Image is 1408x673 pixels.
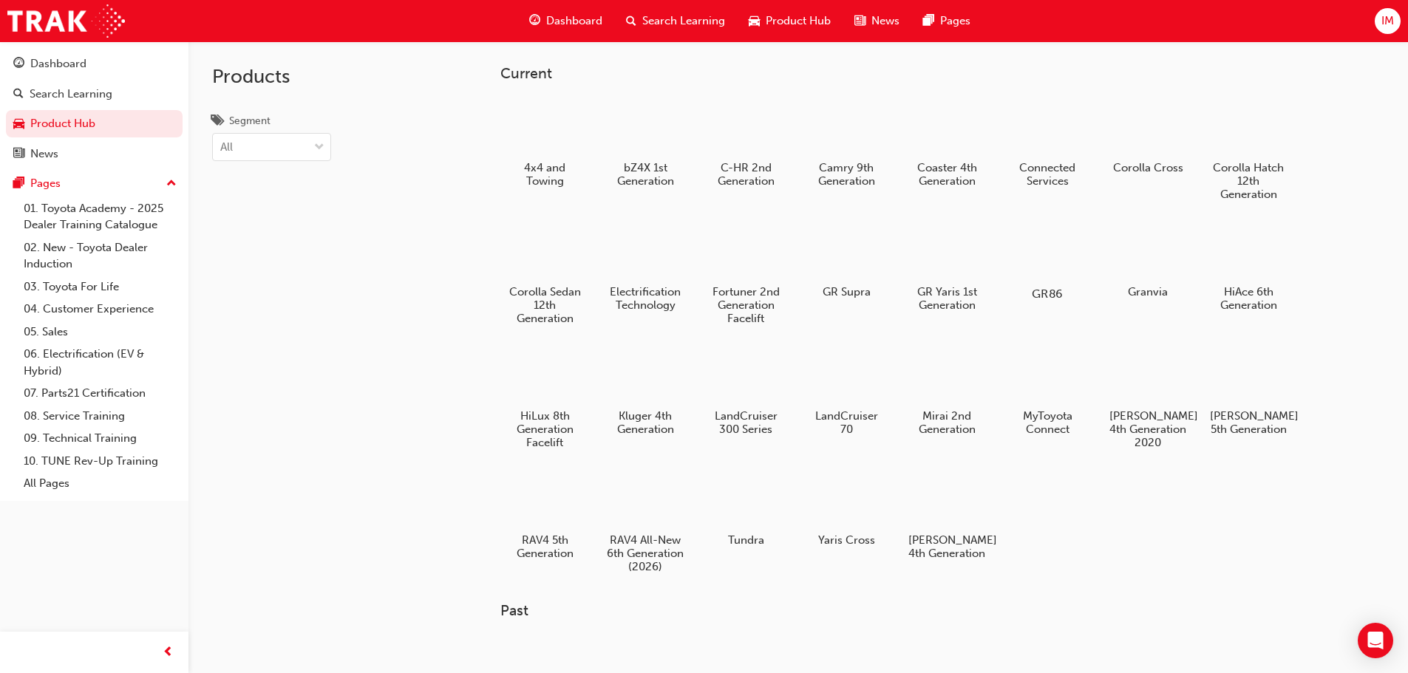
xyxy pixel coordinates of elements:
[500,602,1340,619] h3: Past
[30,55,86,72] div: Dashboard
[13,58,24,71] span: guage-icon
[30,175,61,192] div: Pages
[701,94,790,193] a: C-HR 2nd Generation
[18,197,183,236] a: 01. Toyota Academy - 2025 Dealer Training Catalogue
[13,177,24,191] span: pages-icon
[314,138,324,157] span: down-icon
[13,148,24,161] span: news-icon
[908,161,986,188] h5: Coaster 4th Generation
[607,533,684,573] h5: RAV4 All-New 6th Generation (2026)
[163,643,174,662] span: prev-icon
[18,472,183,495] a: All Pages
[6,140,183,168] a: News
[923,12,934,30] span: pages-icon
[601,466,690,578] a: RAV4 All-New 6th Generation (2026)
[614,6,737,36] a: search-iconSearch Learning
[18,427,183,450] a: 09. Technical Training
[902,94,991,193] a: Coaster 4th Generation
[802,218,891,304] a: GR Supra
[1003,342,1092,441] a: MyToyota Connect
[18,321,183,344] a: 05. Sales
[529,12,540,30] span: guage-icon
[1103,342,1192,454] a: [PERSON_NAME] 4th Generation 2020
[506,161,584,188] h5: 4x4 and Towing
[6,81,183,108] a: Search Learning
[707,409,785,436] h5: LandCruiser 300 Series
[911,6,982,36] a: pages-iconPages
[601,342,690,441] a: Kluger 4th Generation
[6,170,183,197] button: Pages
[1009,409,1086,436] h5: MyToyota Connect
[1375,8,1401,34] button: IM
[18,276,183,298] a: 03. Toyota For Life
[6,110,183,137] a: Product Hub
[506,285,584,325] h5: Corolla Sedan 12th Generation
[506,409,584,449] h5: HiLux 8th Generation Facelift
[1381,13,1394,30] span: IM
[843,6,911,36] a: news-iconNews
[500,65,1340,82] h3: Current
[749,12,760,30] span: car-icon
[1109,285,1187,298] h5: Granvia
[1109,161,1187,174] h5: Corolla Cross
[808,533,885,547] h5: Yaris Cross
[546,13,602,30] span: Dashboard
[1204,94,1293,206] a: Corolla Hatch 12th Generation
[908,409,986,436] h5: Mirai 2nd Generation
[500,94,589,193] a: 4x4 and Towing
[601,94,690,193] a: bZ4X 1st Generation
[212,65,331,89] h2: Products
[707,161,785,188] h5: C-HR 2nd Generation
[30,86,112,103] div: Search Learning
[607,409,684,436] h5: Kluger 4th Generation
[6,50,183,78] a: Dashboard
[707,285,785,325] h5: Fortuner 2nd Generation Facelift
[607,285,684,312] h5: Electrification Technology
[13,117,24,131] span: car-icon
[626,12,636,30] span: search-icon
[808,285,885,298] h5: GR Supra
[166,174,177,194] span: up-icon
[506,533,584,560] h5: RAV4 5th Generation
[902,466,991,565] a: [PERSON_NAME] 4th Generation
[766,13,831,30] span: Product Hub
[229,114,271,129] div: Segment
[808,409,885,436] h5: LandCruiser 70
[854,12,865,30] span: news-icon
[7,4,125,38] img: Trak
[607,161,684,188] h5: bZ4X 1st Generation
[18,450,183,473] a: 10. TUNE Rev-Up Training
[500,342,589,454] a: HiLux 8th Generation Facelift
[802,466,891,552] a: Yaris Cross
[18,298,183,321] a: 04. Customer Experience
[18,236,183,276] a: 02. New - Toyota Dealer Induction
[1009,161,1086,188] h5: Connected Services
[902,218,991,317] a: GR Yaris 1st Generation
[601,218,690,317] a: Electrification Technology
[701,466,790,552] a: Tundra
[707,533,785,547] h5: Tundra
[13,88,24,101] span: search-icon
[802,94,891,193] a: Camry 9th Generation
[517,6,614,36] a: guage-iconDashboard
[18,405,183,428] a: 08. Service Training
[701,218,790,330] a: Fortuner 2nd Generation Facelift
[1103,94,1192,180] a: Corolla Cross
[908,285,986,312] h5: GR Yaris 1st Generation
[1204,342,1293,441] a: [PERSON_NAME] 5th Generation
[30,146,58,163] div: News
[1204,218,1293,317] a: HiAce 6th Generation
[871,13,899,30] span: News
[940,13,970,30] span: Pages
[500,466,589,565] a: RAV4 5th Generation
[18,343,183,382] a: 06. Electrification (EV & Hybrid)
[1003,218,1092,304] a: GR86
[1210,409,1288,436] h5: [PERSON_NAME] 5th Generation
[1006,287,1088,301] h5: GR86
[1210,161,1288,201] h5: Corolla Hatch 12th Generation
[18,382,183,405] a: 07. Parts21 Certification
[1358,623,1393,658] div: Open Intercom Messenger
[802,342,891,441] a: LandCruiser 70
